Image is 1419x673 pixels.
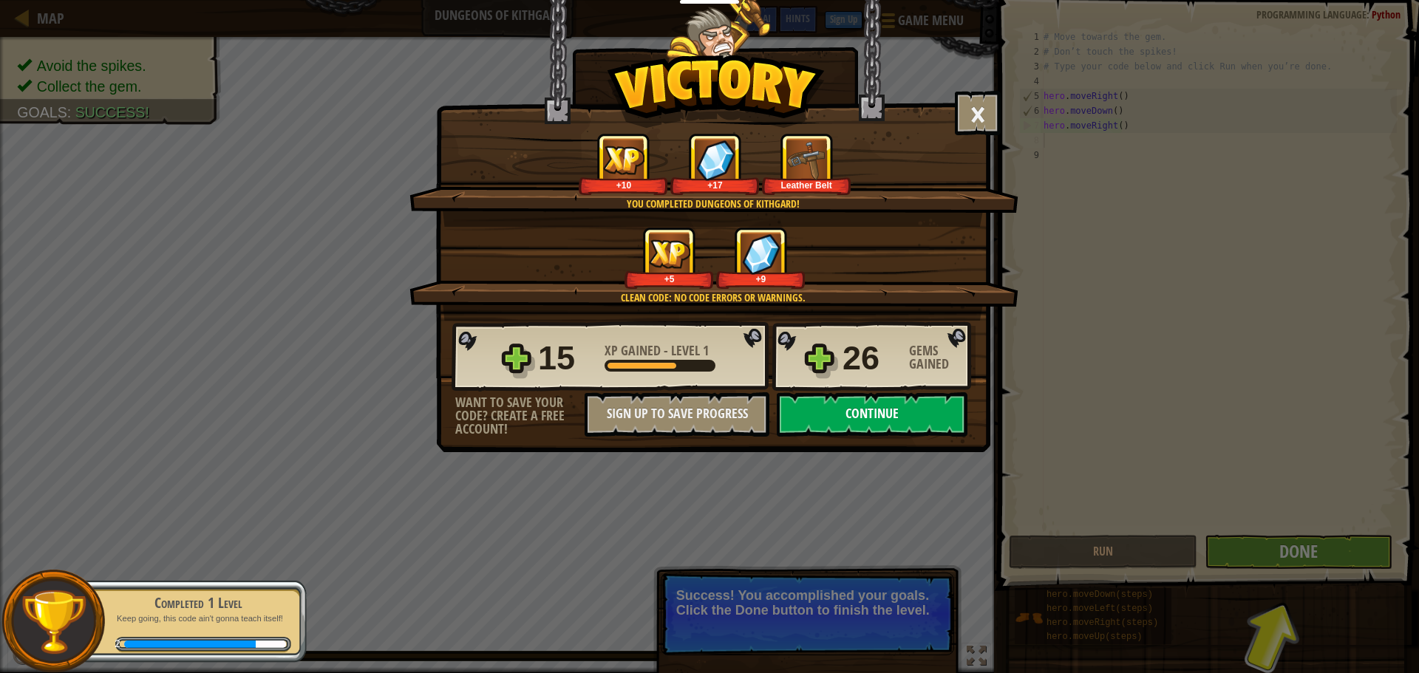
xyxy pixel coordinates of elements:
div: Completed 1 Level [105,592,291,613]
span: 1 [703,341,709,360]
div: Clean code: no code errors or warnings. [480,290,946,305]
div: +10 [582,180,665,191]
button: × [955,91,1001,135]
div: Gems Gained [909,344,976,371]
button: Sign Up to Save Progress [585,392,769,437]
img: XP Gained [603,146,644,174]
img: XP Gained [649,239,690,268]
div: 15 [538,335,596,382]
img: trophy.png [20,588,87,655]
img: Gems Gained [696,140,735,180]
div: +9 [719,273,803,284]
div: 26 [843,335,900,382]
div: +17 [673,180,757,191]
div: You completed Dungeons of Kithgard! [480,197,946,211]
div: - [605,344,709,358]
img: Gems Gained [742,233,780,274]
span: Level [668,341,703,360]
img: New Item [786,140,827,180]
span: 2 [108,634,128,654]
p: Keep going, this code ain't gonna teach itself! [105,613,291,624]
div: Leather Belt [765,180,848,191]
img: Victory [607,55,825,129]
button: Continue [777,392,967,437]
span: XP Gained [605,341,664,360]
div: +5 [627,273,711,284]
div: Want to save your code? Create a free account! [455,396,585,436]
